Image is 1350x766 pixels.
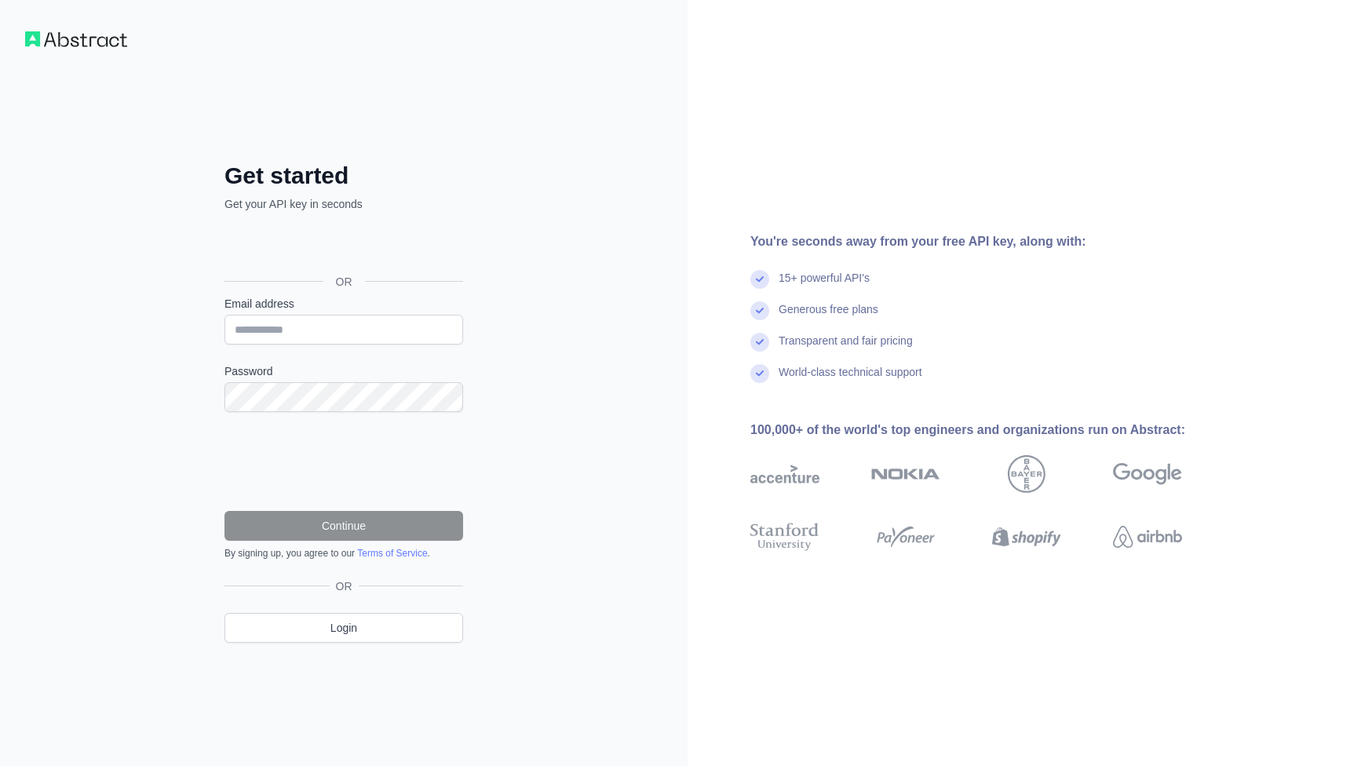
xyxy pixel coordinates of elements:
img: nokia [871,455,940,493]
a: Login [224,613,463,643]
label: Email address [224,296,463,312]
img: check mark [750,301,769,320]
label: Password [224,363,463,379]
img: check mark [750,364,769,383]
img: accenture [750,455,819,493]
img: Workflow [25,31,127,47]
div: Transparent and fair pricing [779,333,913,364]
img: payoneer [871,520,940,554]
img: stanford university [750,520,819,554]
img: check mark [750,333,769,352]
img: bayer [1008,455,1045,493]
div: 15+ powerful API's [779,270,870,301]
div: By signing up, you agree to our . [224,547,463,560]
img: google [1113,455,1182,493]
img: check mark [750,270,769,289]
div: Generous free plans [779,301,878,333]
span: OR [330,578,359,594]
p: Get your API key in seconds [224,196,463,212]
a: Terms of Service [357,548,427,559]
div: 100,000+ of the world's top engineers and organizations run on Abstract: [750,421,1232,440]
iframe: Sign in with Google Button [217,229,468,264]
img: airbnb [1113,520,1182,554]
img: shopify [992,520,1061,554]
button: Continue [224,511,463,541]
div: You're seconds away from your free API key, along with: [750,232,1232,251]
div: World-class technical support [779,364,922,396]
iframe: reCAPTCHA [224,431,463,492]
h2: Get started [224,162,463,190]
span: OR [323,274,365,290]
